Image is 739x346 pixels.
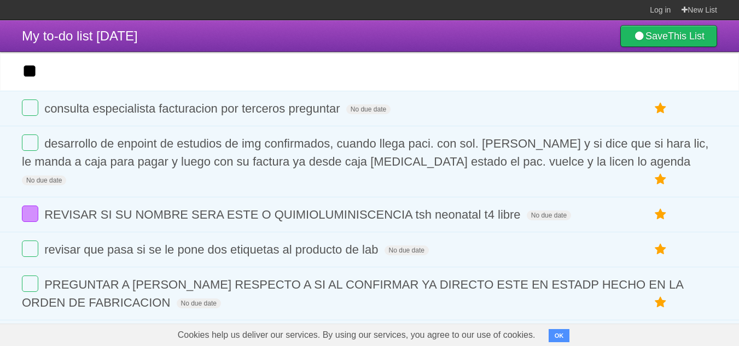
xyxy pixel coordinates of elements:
[177,298,221,308] span: No due date
[650,99,671,118] label: Star task
[22,137,708,168] span: desarrollo de enpoint de estudios de img confirmados, cuando llega paci. con sol. [PERSON_NAME] y...
[22,241,38,257] label: Done
[22,99,38,116] label: Done
[620,25,717,47] a: SaveThis List
[22,134,38,151] label: Done
[22,278,683,309] span: PREGUNTAR A [PERSON_NAME] RESPECTO A SI AL CONFIRMAR YA DIRECTO ESTE EN ESTADP HECHO EN LA ORDEN ...
[22,28,138,43] span: My to-do list [DATE]
[44,208,523,221] span: REVISAR SI SU NOMBRE SERA ESTE O QUIMIOLUMINISCENCIA tsh neonatal t4 libre
[167,324,546,346] span: Cookies help us deliver our services. By using our services, you agree to our use of cookies.
[668,31,705,42] b: This List
[650,206,671,224] label: Star task
[650,294,671,312] label: Star task
[22,175,66,185] span: No due date
[22,275,38,292] label: Done
[385,245,429,255] span: No due date
[346,104,391,114] span: No due date
[44,102,343,115] span: consulta especialista facturacion por terceros preguntar
[22,206,38,222] label: Done
[527,210,571,220] span: No due date
[549,329,570,342] button: OK
[44,243,381,256] span: revisar que pasa si se le pone dos etiquetas al producto de lab
[650,241,671,259] label: Star task
[650,171,671,189] label: Star task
